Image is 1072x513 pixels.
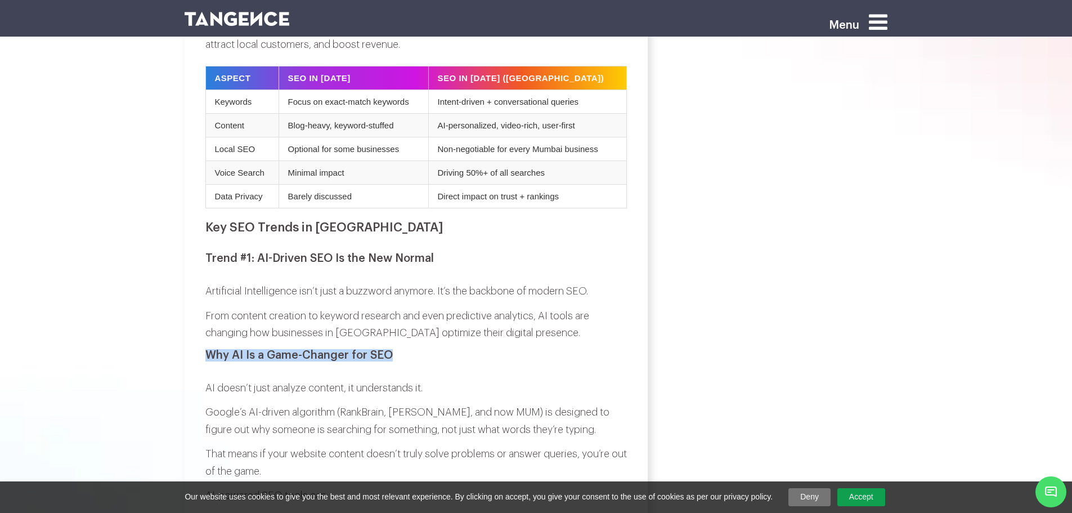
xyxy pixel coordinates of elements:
[788,488,831,506] a: Deny
[837,488,885,506] a: Accept
[205,184,279,208] td: Data Privacy
[279,160,428,184] td: Minimal impact
[205,404,627,438] p: Google’s AI-driven algorithm (RankBrain, [PERSON_NAME], and now MUM) is designed to figure out wh...
[205,307,627,342] p: From content creation to keyword research and even predictive analytics, AI tools are changing ho...
[428,66,626,90] th: SEO in [DATE] ([GEOGRAPHIC_DATA])
[428,184,626,208] td: Direct impact on trust + rankings
[185,12,290,26] img: logo SVG
[428,137,626,160] td: Non-negotiable for every Mumbai business
[205,137,279,160] td: Local SEO
[279,66,428,90] th: SEO in [DATE]
[279,113,428,137] td: Blog-heavy, keyword-stuffed
[428,160,626,184] td: Driving 50%+ of all searches
[279,184,428,208] td: Barely discussed
[205,221,627,234] h2: Key SEO Trends in [GEOGRAPHIC_DATA]
[1035,476,1066,507] span: Chat Widget
[279,137,428,160] td: Optional for some businesses
[205,113,279,137] td: Content
[205,445,627,480] p: That means if your website content doesn’t truly solve problems or answer queries, you’re out of ...
[205,90,279,113] td: Keywords
[428,113,626,137] td: AI-personalized, video-rich, user-first
[279,90,428,113] td: Focus on exact-match keywords
[205,380,627,397] p: AI doesn’t just analyze content, it understands it.
[428,90,626,113] td: Intent-driven + conversational queries
[185,492,773,503] span: Our website uses cookies to give you the best and most relevant experience. By clicking on accept...
[205,66,279,90] th: Aspect
[205,252,627,265] h3: Trend #1: AI-Driven SEO Is the New Normal
[205,283,627,300] p: Artificial Intelligence isn’t just a buzzword anymore. It’s the backbone of modern SEO.
[205,160,279,184] td: Voice Search
[205,349,627,362] h3: Why AI Is a Game-Changer for SEO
